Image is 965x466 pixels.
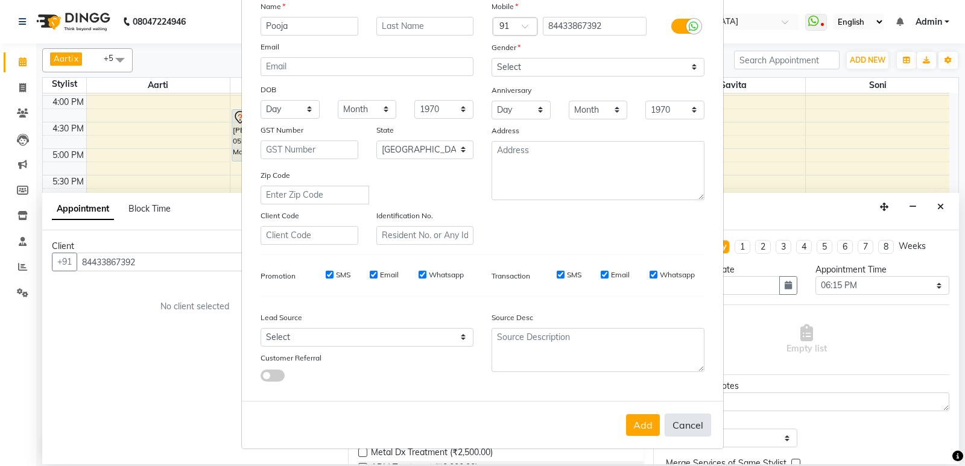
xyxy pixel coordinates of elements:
label: Email [380,269,399,280]
label: Promotion [261,271,296,282]
input: Enter Zip Code [261,186,369,204]
input: First Name [261,17,358,36]
input: Mobile [543,17,647,36]
label: DOB [261,84,276,95]
label: Name [261,1,285,12]
label: Identification No. [376,210,433,221]
label: Email [261,42,279,52]
button: Add [626,414,660,436]
label: Whatsapp [429,269,464,280]
label: Whatsapp [660,269,695,280]
label: Source Desc [492,312,533,323]
label: SMS [336,269,350,280]
label: State [376,125,394,136]
button: Cancel [665,414,711,436]
input: GST Number [261,140,358,159]
label: Email [611,269,630,280]
label: Anniversary [492,85,531,96]
input: Resident No. or Any Id [376,226,474,245]
label: Client Code [261,210,299,221]
label: Lead Source [261,312,302,323]
input: Email [261,57,473,76]
label: Address [492,125,519,136]
label: Transaction [492,271,530,282]
label: GST Number [261,125,303,136]
label: SMS [567,269,581,280]
label: Customer Referral [261,353,321,364]
input: Last Name [376,17,474,36]
label: Mobile [492,1,518,12]
input: Client Code [261,226,358,245]
label: Zip Code [261,170,290,181]
label: Gender [492,42,520,53]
